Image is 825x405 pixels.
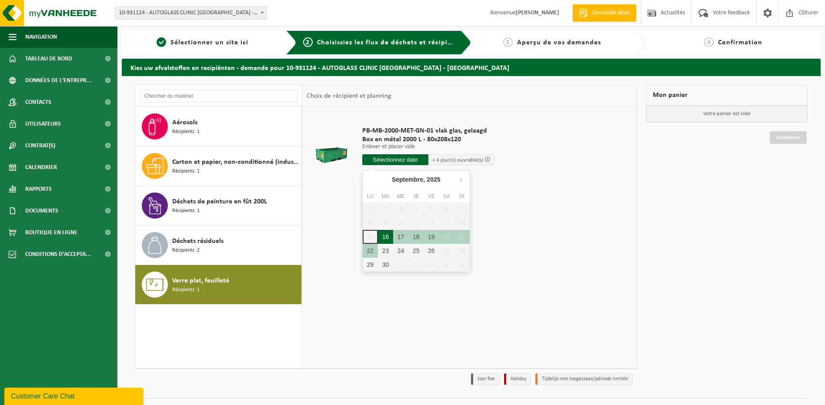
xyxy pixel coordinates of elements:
span: Choisissiez les flux de déchets et récipients [317,39,462,46]
div: 22 [363,244,378,258]
span: 4 [704,37,714,47]
span: Box en métal 2000 L - 80x208x120 [362,135,494,144]
li: Jour fixe [471,373,500,385]
h2: Kies uw afvalstoffen en recipiënten - demande pour 10-931124 - AUTOGLASS CLINIC [GEOGRAPHIC_DATA]... [122,59,821,76]
strong: [PERSON_NAME] [516,10,559,16]
div: Choix de récipient et planning [302,85,396,107]
span: Déchets résiduels [172,236,224,246]
span: Navigation [25,26,57,48]
div: 3 [424,258,439,272]
span: Récipients: 1 [172,167,200,176]
a: 1Sélectionner un site ici [126,37,279,48]
button: Déchets résiduels Récipients: 2 [135,226,302,265]
p: Enlever et placer vide [362,144,494,150]
span: Verre plat, feuilleté [172,276,229,286]
span: Données de l'entrepr... [25,70,92,91]
span: Sélectionner un site ici [170,39,248,46]
span: Contacts [25,91,51,113]
div: 16 [378,230,393,244]
span: Récipients: 1 [172,207,200,215]
div: 19 [424,230,439,244]
span: 10-931124 - AUTOGLASS CLINIC ANDERLECHT - ANDERLECHT [115,7,267,20]
button: Déchets de peinture en fût 200L Récipients: 1 [135,186,302,226]
span: Conditions d'accepta... [25,243,91,265]
span: PB-MB-2000-MET-GN-01 vlak glas, gelaagd [362,126,494,135]
span: Carton et papier, non-conditionné (industriel) [172,157,299,167]
span: 3 [503,37,513,47]
span: 1 [157,37,166,47]
div: Sa [439,192,454,201]
a: Continuer [770,131,807,144]
div: Ma [378,192,393,201]
div: Septembre, [388,173,444,186]
span: Utilisateurs [25,113,61,135]
span: Récipients: 1 [172,286,200,294]
span: Rapports [25,178,52,200]
li: Tijdelijk niet toegestaan/période limitée [535,373,633,385]
input: Chercher du matériel [140,90,297,103]
div: 18 [408,230,424,244]
span: Calendrier [25,156,57,178]
span: 2 [303,37,313,47]
div: 30 [378,258,393,272]
div: 1 [393,258,408,272]
div: 26 [424,244,439,258]
i: 2025 [427,176,440,183]
span: Contrat(s) [25,135,55,156]
div: Di [454,192,470,201]
div: 23 [378,244,393,258]
button: Verre plat, feuilleté Récipients: 1 [135,265,302,304]
span: Aperçu de vos demandes [517,39,601,46]
span: Documents [25,200,58,222]
a: Demande devis [572,4,636,22]
span: + 4 jour(s) ouvrable(s) [432,157,483,163]
input: Sélectionnez date [362,154,428,165]
span: Demande devis [590,9,632,17]
iframe: chat widget [4,386,145,405]
p: Votre panier est vide [646,106,807,122]
button: Carton et papier, non-conditionné (industriel) Récipients: 1 [135,146,302,186]
div: 24 [393,244,408,258]
span: Confirmation [718,39,762,46]
span: Boutique en ligne [25,222,77,243]
div: Me [393,192,408,201]
div: 29 [363,258,378,272]
div: Mon panier [646,85,808,106]
div: 25 [408,244,424,258]
button: Aérosols Récipients: 1 [135,107,302,146]
div: Je [408,192,424,201]
li: Holiday [504,373,531,385]
div: 17 [393,230,408,244]
div: Lu [363,192,378,201]
span: Déchets de peinture en fût 200L [172,196,267,207]
span: Aérosols [172,117,197,128]
span: 10-931124 - AUTOGLASS CLINIC ANDERLECHT - ANDERLECHT [115,7,267,19]
span: Tableau de bord [25,48,72,70]
span: Récipients: 1 [172,128,200,136]
div: 2 [408,258,424,272]
span: Récipients: 2 [172,246,200,255]
div: Ve [424,192,439,201]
